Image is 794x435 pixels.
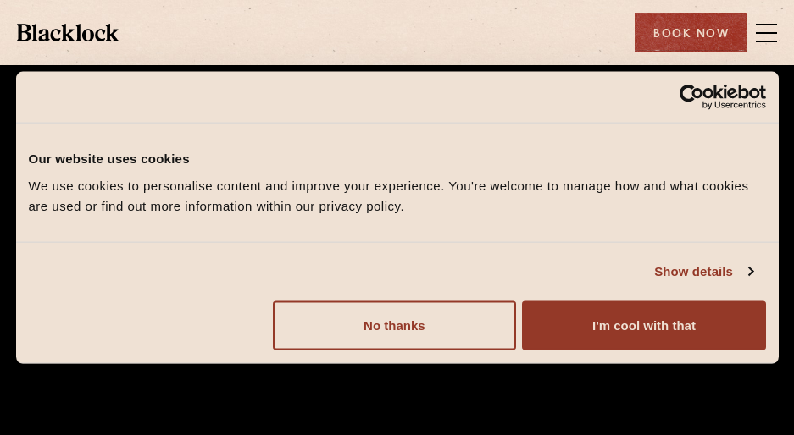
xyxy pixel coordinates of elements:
[17,24,119,41] img: BL_Textured_Logo-footer-cropped.svg
[635,13,747,52] div: Book Now
[522,300,765,350] button: I'm cool with that
[273,300,516,350] button: No thanks
[29,149,766,169] div: Our website uses cookies
[654,262,752,282] a: Show details
[618,85,766,110] a: Usercentrics Cookiebot - opens in a new window
[29,175,766,216] div: We use cookies to personalise content and improve your experience. You're welcome to manage how a...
